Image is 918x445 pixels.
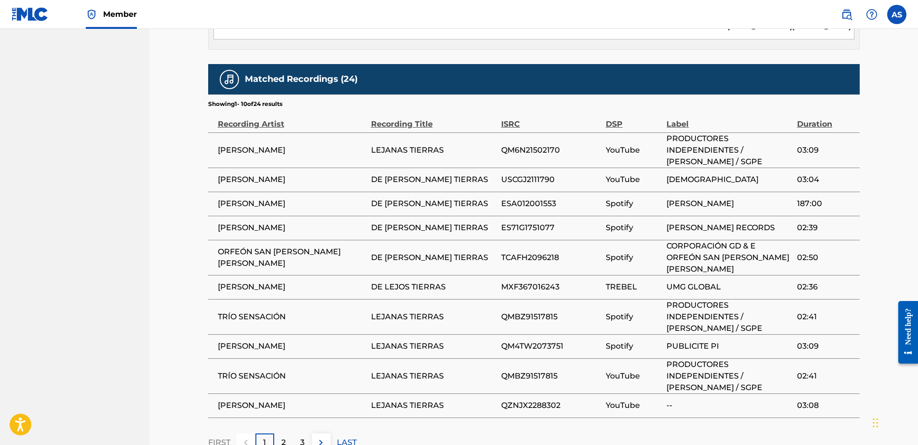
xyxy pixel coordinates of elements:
span: LEJANAS TIERRAS [371,144,496,156]
span: Spotify [606,340,662,352]
span: [DEMOGRAPHIC_DATA] [666,174,792,185]
div: User Menu [887,5,906,24]
span: Spotify [606,311,662,323]
a: Public Search [837,5,856,24]
div: ISRC [501,108,601,130]
span: PRODUCTORES INDEPENDIENTES / [PERSON_NAME] / SGPE [666,133,792,168]
div: Duration [797,108,855,130]
span: DE [PERSON_NAME] TIERRAS [371,252,496,263]
div: Help [862,5,881,24]
span: [PERSON_NAME] [218,400,366,411]
span: [PERSON_NAME] [218,222,366,234]
span: 02:41 [797,311,855,323]
span: LEJANAS TIERRAS [371,340,496,352]
span: TRÍO SENSACIÓN [218,370,366,382]
span: 187:00 [797,198,855,209]
span: DE [PERSON_NAME] TIERRAS [371,222,496,234]
span: UMG GLOBAL [666,281,792,293]
span: TCAFH2096218 [501,252,601,263]
span: 03:04 [797,174,855,185]
span: TRÍO SENSACIÓN [218,311,366,323]
span: QZNJX2288302 [501,400,601,411]
div: Recording Title [371,108,496,130]
span: Spotify [606,198,662,209]
span: DE [PERSON_NAME] TIERRAS [371,198,496,209]
span: Spotify [606,222,662,234]
span: 03:08 [797,400,855,411]
span: ES71G1751077 [501,222,601,234]
span: LEJANAS TIERRAS [371,311,496,323]
span: QMBZ91517815 [501,311,601,323]
span: QM4TW2073751 [501,340,601,352]
span: [PERSON_NAME] [218,340,366,352]
span: YouTube [606,370,662,382]
span: MXF367016243 [501,281,601,293]
span: 03:09 [797,144,855,156]
span: PRODUCTORES INDEPENDIENTES / [PERSON_NAME] / SGPE [666,359,792,393]
span: CORPORACIÓN GD & E ORFEÓN SAN [PERSON_NAME] [PERSON_NAME] [666,240,792,275]
span: PUBLICITE PI [666,340,792,352]
span: -- [666,400,792,411]
span: 02:39 [797,222,855,234]
p: Showing 1 - 10 of 24 results [208,100,282,108]
img: MLC Logo [12,7,49,21]
img: search [841,9,852,20]
span: DE [PERSON_NAME] TIERRAS [371,174,496,185]
span: 02:36 [797,281,855,293]
span: 02:50 [797,252,855,263]
span: YouTube [606,400,662,411]
span: QMBZ91517815 [501,370,601,382]
span: Spotify [606,252,662,263]
span: ORFEÓN SAN [PERSON_NAME] [PERSON_NAME] [218,246,366,269]
iframe: Chat Widget [870,399,918,445]
span: 03:09 [797,340,855,352]
div: DSP [606,108,662,130]
div: Drag [873,408,878,437]
span: DE LEJOS TIERRAS [371,281,496,293]
div: Recording Artist [218,108,366,130]
h5: Matched Recordings (24) [245,74,358,85]
span: [PERSON_NAME] [218,198,366,209]
img: help [866,9,878,20]
div: Label [666,108,792,130]
span: [PERSON_NAME] [218,281,366,293]
span: LEJANAS TIERRAS [371,370,496,382]
img: Top Rightsholder [86,9,97,20]
span: [PERSON_NAME] RECORDS [666,222,792,234]
span: Member [103,9,137,20]
span: [PERSON_NAME] [218,174,366,185]
span: TREBEL [606,281,662,293]
span: ESA012001553 [501,198,601,209]
span: PRODUCTORES INDEPENDIENTES / [PERSON_NAME] / SGPE [666,300,792,334]
span: LEJANAS TIERRAS [371,400,496,411]
img: Matched Recordings [224,74,235,85]
span: [PERSON_NAME] [218,144,366,156]
iframe: Resource Center [891,294,918,371]
span: [PERSON_NAME] [666,198,792,209]
span: USCGJ2111790 [501,174,601,185]
span: 02:41 [797,370,855,382]
span: YouTube [606,174,662,185]
span: QM6N21502170 [501,144,601,156]
span: YouTube [606,144,662,156]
